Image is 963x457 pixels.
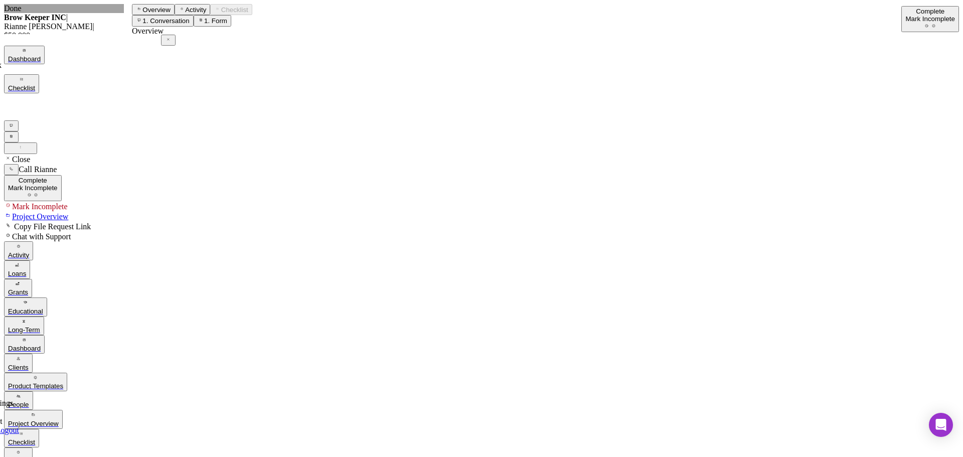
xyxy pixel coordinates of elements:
[8,364,29,371] div: Clients
[4,373,959,391] a: Product Templates
[132,27,901,36] div: Overview
[8,55,41,63] div: Dashboard
[142,6,171,14] label: Overview
[8,270,26,277] div: Loans
[4,31,132,40] div: $50,000
[4,46,959,64] a: Dashboard
[4,335,45,354] button: Dashboard
[221,6,248,14] label: Checklist
[4,279,32,297] button: Grants
[8,177,58,184] div: Complete
[4,164,959,175] div: Call Rianne
[4,297,959,316] a: Educational
[4,297,47,316] button: Educational
[4,212,68,221] a: Project Overview
[4,429,959,447] a: Checklist
[8,420,59,427] div: Project Overview
[4,221,959,231] div: Copy File Request Link
[175,4,211,15] button: Activity
[8,345,41,352] div: Dashboard
[4,260,959,279] a: Loans
[132,15,194,26] button: 1. Conversation
[4,241,959,260] a: Activity
[4,22,132,31] div: Rianne [PERSON_NAME] |
[4,201,959,211] div: Mark Incomplete
[905,15,955,23] div: Mark Incomplete
[4,429,39,447] button: Checklist
[4,46,45,64] button: Dashboard
[8,326,40,334] div: Long-Term
[4,74,959,93] a: Checklist
[4,335,959,354] a: Dashboard
[4,4,124,13] div: Done
[4,410,959,428] a: Project Overview
[929,413,953,437] div: Open Intercom Messenger
[185,6,206,14] label: Activity
[4,373,67,391] button: Product Templates
[8,251,29,259] div: Activity
[4,391,959,410] a: People
[4,13,132,22] div: |
[8,438,35,446] div: Checklist
[4,154,959,164] div: Close
[4,175,62,201] button: CompleteMark Incomplete
[905,8,955,15] div: Complete
[4,74,39,93] button: Checklist
[8,382,63,390] div: Product Templates
[4,410,63,428] button: Project Overview
[4,231,959,241] div: Chat with Support
[4,317,44,335] button: Long-Term
[4,317,959,335] a: Long-Term
[8,308,43,315] div: Educational
[142,18,189,25] label: 1. Conversation
[4,260,30,279] button: Loans
[132,4,175,15] button: Overview
[23,103,26,109] tspan: 1
[8,184,58,192] div: Mark Incomplete
[210,4,252,15] button: Checklist
[4,279,959,297] a: Grants
[901,6,959,32] button: CompleteMark Incomplete
[4,354,959,372] a: Clients
[4,241,33,260] button: Activity
[204,18,227,25] label: 1. Form
[4,13,66,22] b: Brow Keeper INC
[4,354,33,372] button: Clients
[8,288,28,296] div: Grants
[194,15,231,26] button: 1. Form
[8,84,35,92] div: Checklist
